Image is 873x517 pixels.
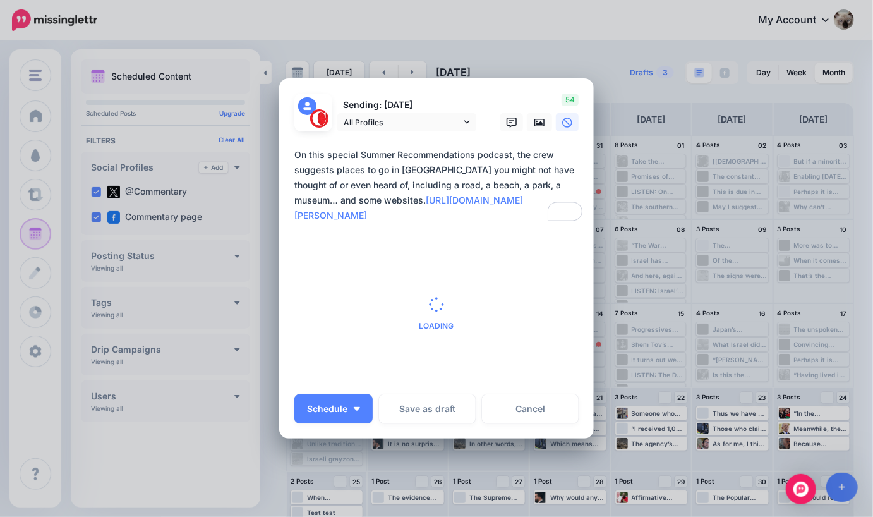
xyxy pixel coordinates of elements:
div: Open Intercom Messenger [786,474,816,504]
button: Schedule [294,394,373,423]
span: Schedule [307,404,347,413]
span: All Profiles [344,116,461,129]
img: arrow-down-white.png [354,407,360,411]
div: Loading [419,297,454,330]
textarea: To enrich screen reader interactions, please activate Accessibility in Grammarly extension settings [294,147,585,223]
span: 54 [562,94,579,106]
img: 291864331_468958885230530_187971914351797662_n-bsa127305.png [310,109,328,128]
a: Cancel [482,394,579,423]
a: All Profiles [337,113,476,131]
button: Save as draft [379,394,476,423]
img: user_default_image.png [298,97,316,116]
p: Sending: [DATE] [337,98,476,113]
div: On this special Summer Recommendations podcast, the crew suggests places to go in [GEOGRAPHIC_DAT... [294,147,585,223]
